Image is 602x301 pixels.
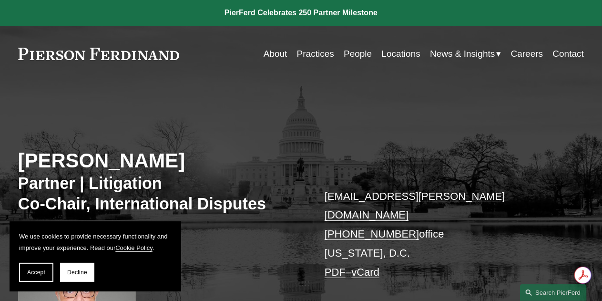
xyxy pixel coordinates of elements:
[10,221,181,291] section: Cookie banner
[430,45,501,63] a: folder dropdown
[325,228,419,240] a: [PHONE_NUMBER]
[382,45,420,63] a: Locations
[264,45,287,63] a: About
[18,173,301,214] h3: Partner | Litigation Co-Chair, International Disputes
[325,190,505,221] a: [EMAIL_ADDRESS][PERSON_NAME][DOMAIN_NAME]
[430,46,495,62] span: News & Insights
[351,266,379,278] a: vCard
[67,269,87,276] span: Decline
[115,244,153,251] a: Cookie Policy
[297,45,334,63] a: Practices
[511,45,543,63] a: Careers
[344,45,372,63] a: People
[27,269,45,276] span: Accept
[553,45,584,63] a: Contact
[325,266,346,278] a: PDF
[19,263,53,282] button: Accept
[325,187,561,282] p: office [US_STATE], D.C. –
[60,263,94,282] button: Decline
[19,231,172,253] p: We use cookies to provide necessary functionality and improve your experience. Read our .
[18,149,301,173] h2: [PERSON_NAME]
[520,284,587,301] a: Search this site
